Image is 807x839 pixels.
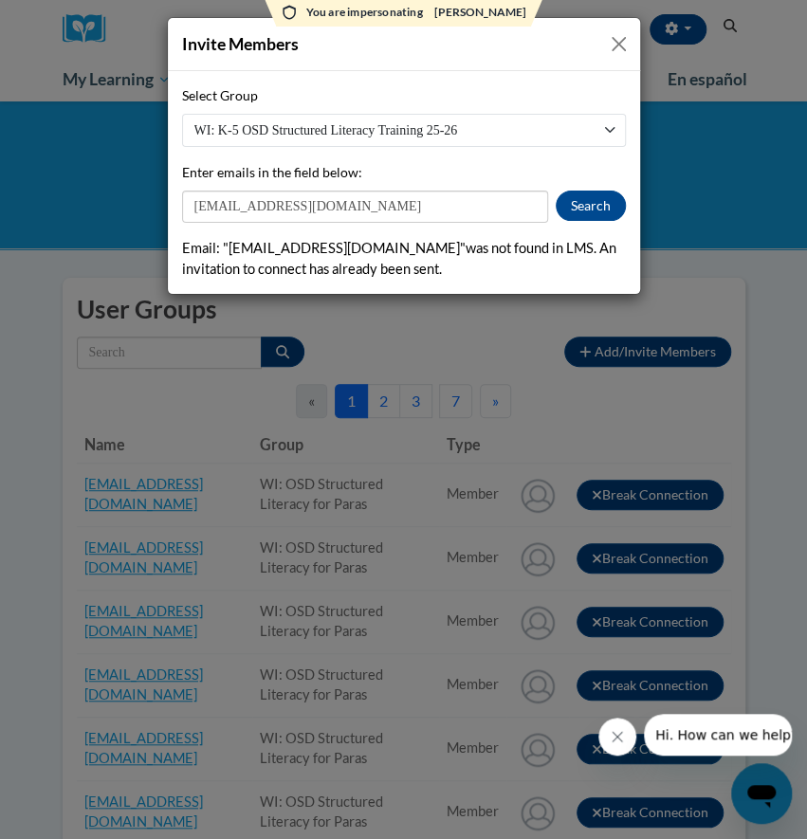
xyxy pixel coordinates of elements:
span: Email [182,240,216,256]
span: Invite Members [182,34,299,54]
input: Search Members [182,191,548,223]
span: Hi. How can we help? [11,13,154,28]
button: Close [607,32,631,56]
span: Select Group [182,87,258,103]
span: Enter emails in the field below: [182,164,362,180]
button: Search [556,191,626,221]
iframe: Close message [598,718,636,756]
div: : "[EMAIL_ADDRESS][DOMAIN_NAME]" [182,238,626,280]
iframe: Message from company [644,714,792,756]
